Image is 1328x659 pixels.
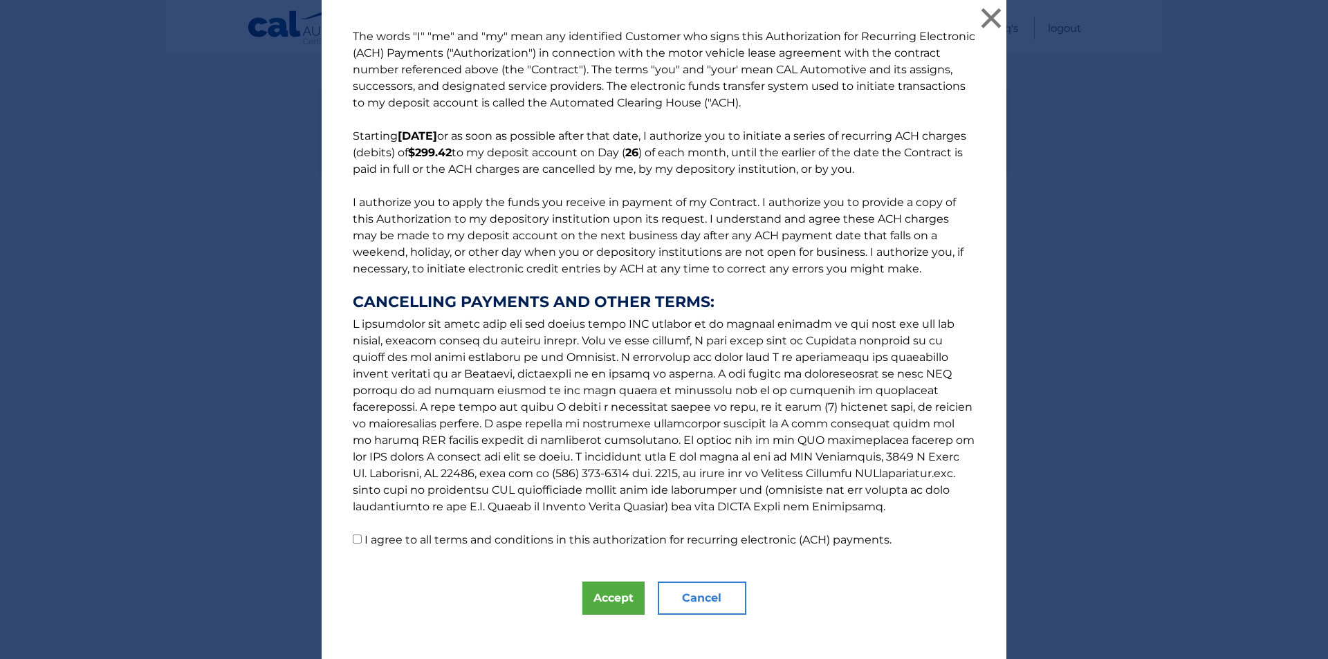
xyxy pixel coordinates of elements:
[339,28,989,548] p: The words "I" "me" and "my" mean any identified Customer who signs this Authorization for Recurri...
[582,582,645,615] button: Accept
[365,533,892,546] label: I agree to all terms and conditions in this authorization for recurring electronic (ACH) payments.
[658,582,746,615] button: Cancel
[353,294,975,310] strong: CANCELLING PAYMENTS AND OTHER TERMS:
[398,129,437,142] b: [DATE]
[977,4,1005,32] button: ×
[408,146,452,159] b: $299.42
[625,146,638,159] b: 26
